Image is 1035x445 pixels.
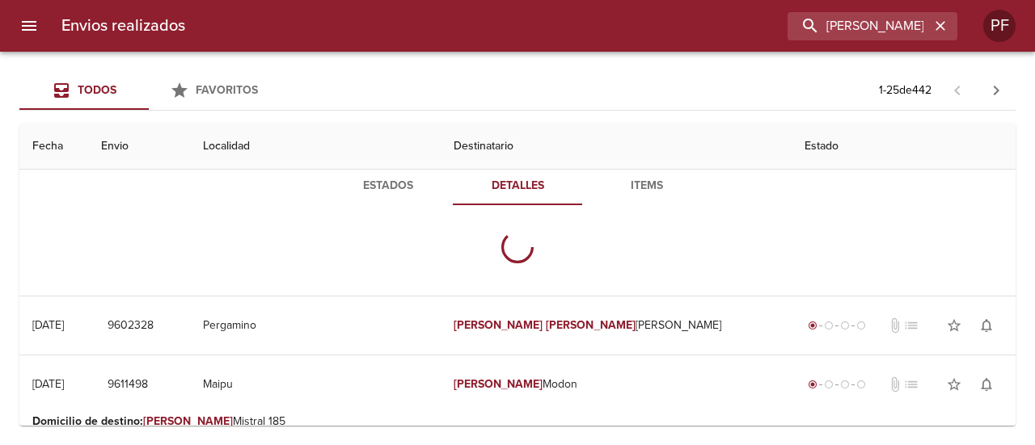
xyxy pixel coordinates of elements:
[903,317,919,334] span: No tiene pedido asociado
[978,376,995,393] span: notifications_none
[856,380,866,389] span: radio_button_unchecked
[32,414,1003,430] p: Mistral 185
[938,309,970,342] button: Agregar a favoritos
[879,82,931,99] p: 1 - 25 de 442
[441,355,792,414] td: Modon
[805,317,869,334] div: Generado
[32,318,64,332] div: [DATE]
[887,317,903,334] span: No tiene documentos adjuntos
[970,309,1003,342] button: Activar notificaciones
[938,368,970,401] button: Agregar a favoritos
[856,321,866,330] span: radio_button_unchecked
[983,10,1016,42] div: PF
[788,12,930,40] input: buscar
[592,176,702,196] span: Items
[190,124,440,170] th: Localidad
[190,296,440,355] td: Pergamino
[840,321,850,330] span: radio_button_unchecked
[808,321,817,330] span: radio_button_checked
[101,311,160,341] button: 9602328
[463,176,572,196] span: Detalles
[441,124,792,170] th: Destinatario
[808,380,817,389] span: radio_button_checked
[19,124,88,170] th: Fecha
[938,82,977,98] span: Pagina anterior
[887,376,903,393] span: No tiene documentos adjuntos
[946,317,962,334] span: star_border
[32,414,143,428] b: Domicilio de destino :
[946,376,962,393] span: star_border
[19,71,278,110] div: Tabs Envios
[190,355,440,414] td: Maipu
[824,321,834,330] span: radio_button_unchecked
[108,375,148,395] span: 9611498
[983,10,1016,42] div: Abrir información de usuario
[454,377,543,391] em: [PERSON_NAME]
[441,296,792,355] td: [PERSON_NAME]
[977,71,1016,110] span: Pagina siguiente
[61,13,185,39] h6: Envios realizados
[546,318,636,332] em: [PERSON_NAME]
[840,380,850,389] span: radio_button_unchecked
[978,317,995,334] span: notifications_none
[78,83,116,97] span: Todos
[32,377,64,391] div: [DATE]
[323,166,712,205] div: Tabs detalle de guia
[101,370,154,400] button: 9611498
[792,124,1016,170] th: Estado
[824,380,834,389] span: radio_button_unchecked
[88,124,191,170] th: Envio
[903,376,919,393] span: No tiene pedido asociado
[10,6,49,45] button: menu
[108,316,154,336] span: 9602328
[454,318,543,332] em: [PERSON_NAME]
[196,83,258,97] span: Favoritos
[143,414,233,428] em: [PERSON_NAME]
[333,176,443,196] span: Estados
[970,368,1003,401] button: Activar notificaciones
[805,376,869,393] div: Generado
